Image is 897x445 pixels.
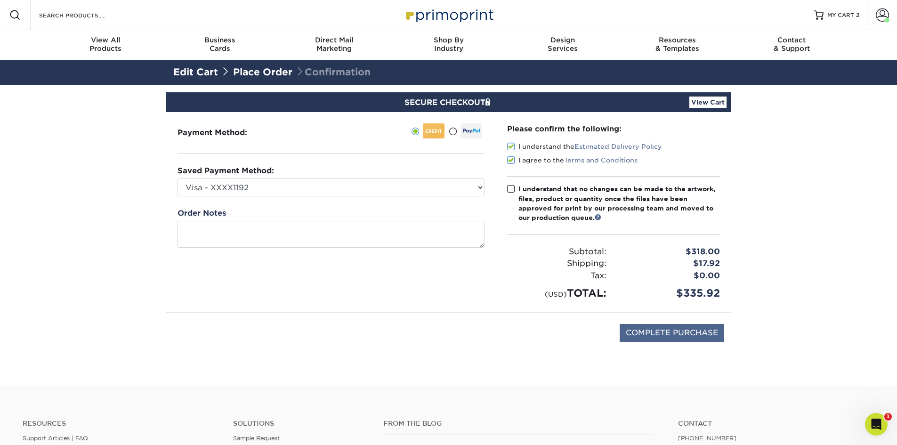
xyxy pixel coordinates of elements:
[507,155,638,165] label: I agree to the
[518,184,720,223] div: I understand that no changes can be made to the artwork, files, product or quantity once the file...
[2,416,80,442] iframe: Google Customer Reviews
[856,12,859,18] span: 2
[178,165,274,177] label: Saved Payment Method:
[500,270,614,282] div: Tax:
[162,36,277,53] div: Cards
[574,143,662,150] a: Estimated Delivery Policy
[404,98,493,107] span: SECURE CHECKOUT
[173,66,218,78] a: Edit Cart
[678,420,874,428] a: Contact
[500,258,614,270] div: Shipping:
[735,36,849,44] span: Contact
[506,36,620,44] span: Design
[383,420,653,428] h4: From the Blog
[391,36,506,53] div: Industry
[884,413,892,421] span: 1
[614,285,727,301] div: $335.92
[614,258,727,270] div: $17.92
[162,36,277,44] span: Business
[48,36,163,44] span: View All
[500,285,614,301] div: TOTAL:
[277,30,391,60] a: Direct MailMarketing
[402,5,496,25] img: Primoprint
[38,9,130,21] input: SEARCH PRODUCTS.....
[865,413,888,436] iframe: Intercom live chat
[178,208,226,219] label: Order Notes
[507,142,662,151] label: I understand the
[614,270,727,282] div: $0.00
[735,30,849,60] a: Contact& Support
[689,97,727,108] a: View Cart
[827,11,854,19] span: MY CART
[391,36,506,44] span: Shop By
[620,36,735,53] div: & Templates
[506,36,620,53] div: Services
[233,435,280,442] a: Sample Request
[295,66,371,78] span: Confirmation
[735,36,849,53] div: & Support
[23,420,219,428] h4: Resources
[620,30,735,60] a: Resources& Templates
[173,324,220,352] img: DigiCert Secured Site Seal
[614,246,727,258] div: $318.00
[178,128,270,137] h3: Payment Method:
[678,435,736,442] a: [PHONE_NUMBER]
[391,30,506,60] a: Shop ByIndustry
[162,30,277,60] a: BusinessCards
[620,36,735,44] span: Resources
[48,30,163,60] a: View AllProducts
[507,123,720,134] div: Please confirm the following:
[500,246,614,258] div: Subtotal:
[48,36,163,53] div: Products
[277,36,391,44] span: Direct Mail
[506,30,620,60] a: DesignServices
[233,420,369,428] h4: Solutions
[233,66,292,78] a: Place Order
[277,36,391,53] div: Marketing
[545,290,567,298] small: (USD)
[620,324,724,342] input: COMPLETE PURCHASE
[564,156,638,164] a: Terms and Conditions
